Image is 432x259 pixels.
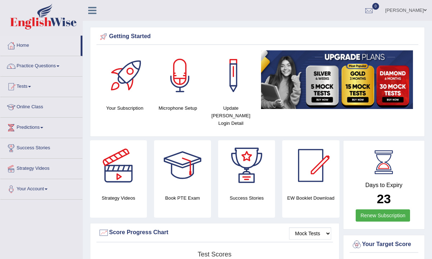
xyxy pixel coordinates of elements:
[351,182,417,188] h4: Days to Expiry
[0,118,82,136] a: Predictions
[155,104,201,112] h4: Microphone Setup
[218,194,275,202] h4: Success Stories
[0,36,81,54] a: Home
[98,227,331,238] div: Score Progress Chart
[0,77,82,95] a: Tests
[0,179,82,197] a: Your Account
[0,56,82,74] a: Practice Questions
[208,104,254,127] h4: Update [PERSON_NAME] Login Detail
[372,3,379,10] span: 0
[356,209,410,222] a: Renew Subscription
[282,194,339,202] h4: EW Booklet Download
[90,194,147,202] h4: Strategy Videos
[377,192,391,206] b: 23
[0,159,82,177] a: Strategy Videos
[98,31,417,42] div: Getting Started
[154,194,211,202] h4: Book PTE Exam
[351,239,417,250] div: Your Target Score
[198,251,231,258] tspan: Test scores
[0,97,82,115] a: Online Class
[261,50,413,109] img: small5.jpg
[102,104,148,112] h4: Your Subscription
[0,138,82,156] a: Success Stories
